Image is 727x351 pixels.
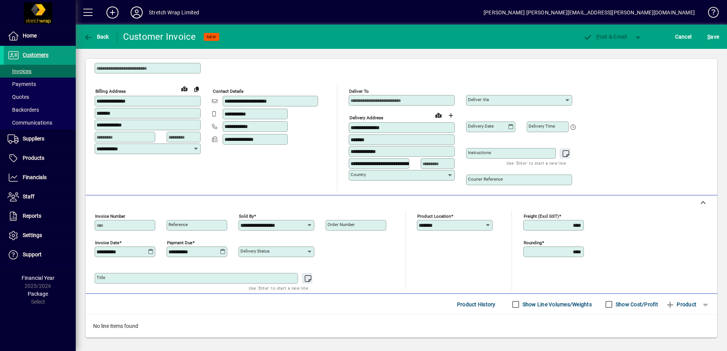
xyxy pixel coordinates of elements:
span: Financial Year [22,275,55,281]
mat-label: Product location [417,214,451,219]
mat-label: Rounding [524,240,542,245]
button: Cancel [673,30,694,44]
a: Communications [4,116,76,129]
span: Cancel [675,31,692,43]
label: Show Line Volumes/Weights [521,301,592,308]
span: Payments [8,81,36,87]
mat-label: Country [351,172,366,177]
button: Product History [454,298,499,311]
mat-label: Delivery status [240,248,270,254]
button: Back [82,30,111,44]
a: View on map [432,109,445,121]
span: ost & Email [583,34,627,40]
mat-label: Reference [168,222,188,227]
span: Package [28,291,48,297]
span: Suppliers [23,136,44,142]
a: Staff [4,187,76,206]
a: Quotes [4,90,76,103]
mat-label: Invoice date [95,240,119,245]
span: Reports [23,213,41,219]
span: Home [23,33,37,39]
a: Backorders [4,103,76,116]
mat-label: Title [97,275,105,280]
span: Financials [23,174,47,180]
span: NEW [207,34,216,39]
span: Products [23,155,44,161]
a: Knowledge Base [702,2,718,26]
mat-label: Invoice number [95,214,125,219]
app-page-header-button: Back [76,30,117,44]
span: Quotes [8,94,29,100]
mat-label: Order number [328,222,355,227]
mat-label: Deliver To [349,89,369,94]
mat-label: Payment due [167,240,192,245]
mat-label: Delivery date [468,123,494,129]
button: Profile [125,6,149,19]
a: Support [4,245,76,264]
mat-label: Delivery time [529,123,555,129]
button: Copy to Delivery address [190,83,203,95]
a: Reports [4,207,76,226]
mat-label: Instructions [468,150,491,155]
a: View on map [178,83,190,95]
mat-label: Courier Reference [468,176,503,182]
span: Customers [23,52,48,58]
span: Invoices [8,68,31,74]
button: Post & Email [579,30,631,44]
mat-label: Freight (excl GST) [524,214,559,219]
span: Support [23,251,42,257]
a: Settings [4,226,76,245]
mat-label: Sold by [239,214,254,219]
span: Product [666,298,696,310]
span: ave [707,31,719,43]
label: Show Cost/Profit [614,301,658,308]
span: P [596,34,600,40]
button: Choose address [445,109,457,122]
a: Payments [4,78,76,90]
div: Customer Invoice [123,31,196,43]
span: Backorders [8,107,39,113]
span: Communications [8,120,52,126]
div: [PERSON_NAME] [PERSON_NAME][EMAIL_ADDRESS][PERSON_NAME][DOMAIN_NAME] [484,6,695,19]
button: Add [100,6,125,19]
div: Stretch Wrap Limited [149,6,200,19]
span: Staff [23,193,34,200]
mat-label: Deliver via [468,97,489,102]
button: Save [705,30,721,44]
span: Settings [23,232,42,238]
a: Invoices [4,65,76,78]
span: Product History [457,298,496,310]
span: S [707,34,710,40]
a: Products [4,149,76,168]
span: Back [84,34,109,40]
button: Product [662,298,700,311]
div: No line items found [86,315,717,338]
mat-hint: Use 'Enter' to start a new line [507,159,566,167]
a: Suppliers [4,129,76,148]
mat-hint: Use 'Enter' to start a new line [249,284,308,292]
a: Home [4,27,76,45]
a: Financials [4,168,76,187]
